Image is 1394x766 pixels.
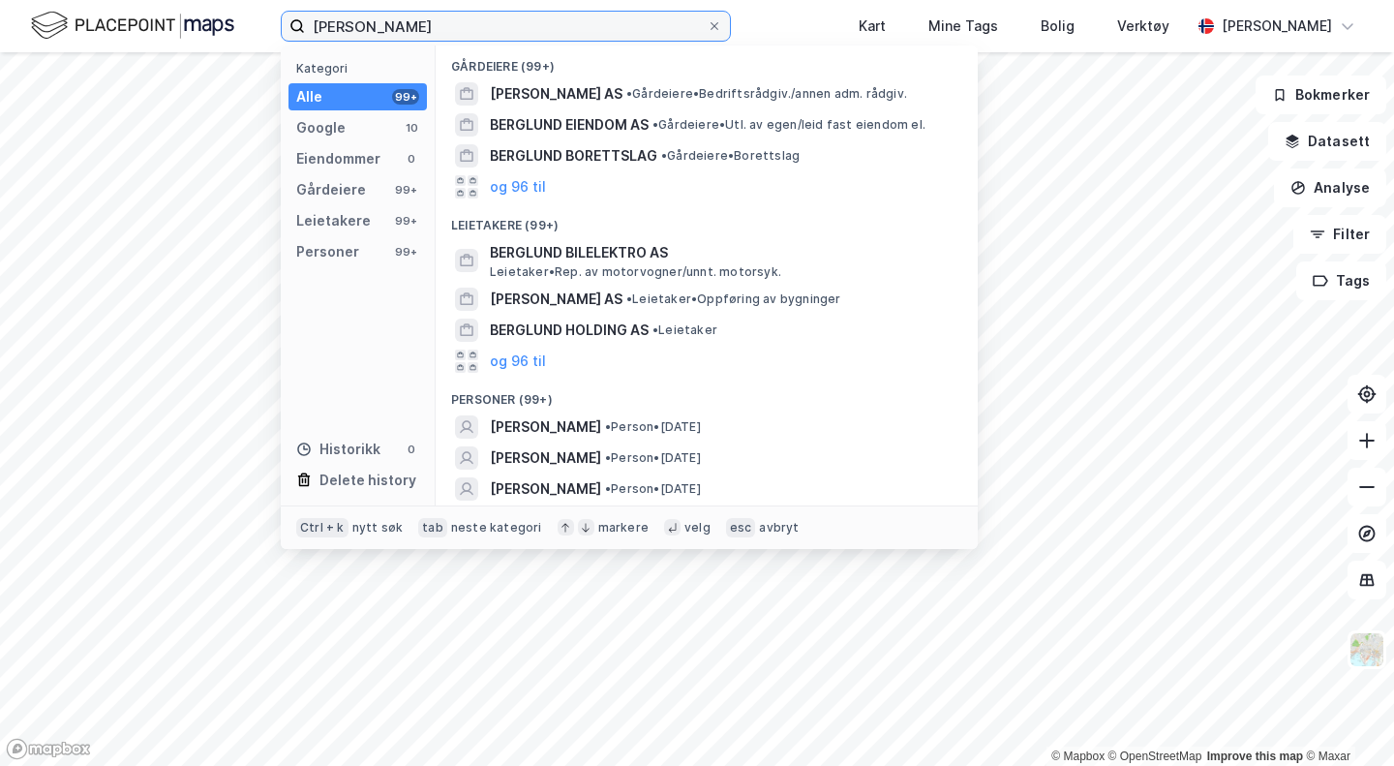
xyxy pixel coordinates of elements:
div: Gårdeiere (99+) [436,44,978,78]
div: 0 [404,442,419,457]
div: 99+ [392,89,419,105]
div: 99+ [392,213,419,229]
span: Gårdeiere • Borettslag [661,148,800,164]
a: OpenStreetMap [1108,750,1202,763]
input: Søk på adresse, matrikkel, gårdeiere, leietakere eller personer [305,12,707,41]
div: Leietakere [296,209,371,232]
div: Kart [859,15,886,38]
div: 99+ [392,182,419,198]
div: Verktøy [1117,15,1169,38]
div: 10 [404,120,419,136]
div: velg [684,520,711,536]
div: markere [598,520,649,536]
div: avbryt [759,520,799,536]
a: Mapbox homepage [6,738,91,760]
span: Person • [DATE] [605,481,701,497]
button: Datasett [1268,122,1386,161]
div: tab [418,518,447,537]
span: [PERSON_NAME] [490,415,601,439]
div: [PERSON_NAME] [1222,15,1332,38]
div: 99+ [392,244,419,260]
div: Personer (99+) [436,377,978,412]
div: Google [296,116,346,139]
span: BERGLUND BILELEKTRO AS [490,241,955,264]
span: [PERSON_NAME] [490,446,601,470]
a: Improve this map [1207,750,1303,763]
iframe: Chat Widget [1297,673,1394,766]
span: • [605,481,611,496]
button: Tags [1296,261,1386,300]
div: Historikk [296,438,380,461]
a: Mapbox [1051,750,1105,763]
div: esc [726,518,756,537]
span: • [605,419,611,434]
span: Leietaker • Oppføring av bygninger [626,291,841,307]
div: 0 [404,151,419,167]
span: • [652,117,658,132]
button: og 96 til [490,350,546,373]
div: Alle [296,85,322,108]
button: Analyse [1274,169,1386,207]
span: BERGLUND HOLDING AS [490,319,649,342]
img: logo.f888ab2527a4732fd821a326f86c7f29.svg [31,9,234,43]
div: nytt søk [352,520,404,536]
span: Person • [DATE] [605,419,701,435]
div: Eiendommer [296,147,380,170]
span: Gårdeiere • Bedriftsrådgiv./annen adm. rådgiv. [626,86,907,102]
span: BERGLUND BORETTSLAG [490,144,657,168]
span: • [626,86,632,101]
span: Person • [DATE] [605,450,701,466]
span: Gårdeiere • Utl. av egen/leid fast eiendom el. [652,117,925,133]
div: Bolig [1041,15,1075,38]
div: Mine Tags [928,15,998,38]
span: BERGLUND EIENDOM AS [490,113,649,137]
button: Bokmerker [1256,76,1386,114]
div: Delete history [319,469,416,492]
span: Leietaker [652,322,717,338]
div: Gårdeiere [296,178,366,201]
div: Leietakere (99+) [436,202,978,237]
div: Personer [296,240,359,263]
button: og 96 til [490,175,546,199]
div: neste kategori [451,520,542,536]
span: • [652,322,658,337]
span: • [626,291,632,306]
button: Filter [1293,215,1386,254]
span: Leietaker • Rep. av motorvogner/unnt. motorsyk. [490,264,781,280]
span: • [661,148,667,163]
img: Z [1349,631,1385,668]
span: [PERSON_NAME] AS [490,288,622,311]
div: Ctrl + k [296,518,348,537]
div: Kategori [296,61,427,76]
div: Kontrollprogram for chat [1297,673,1394,766]
span: [PERSON_NAME] AS [490,82,622,106]
span: [PERSON_NAME] [490,477,601,501]
span: • [605,450,611,465]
